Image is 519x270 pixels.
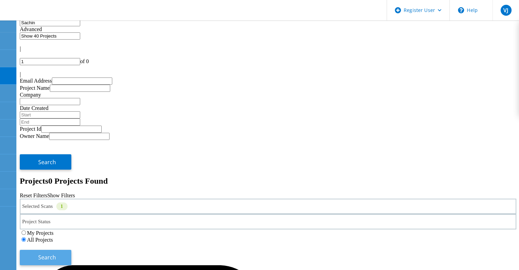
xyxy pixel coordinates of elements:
svg: \n [458,7,464,13]
div: | [20,46,516,52]
span: Search [38,158,56,166]
button: Search [20,154,71,170]
label: Project Name [20,85,50,91]
label: My Projects [27,230,54,236]
div: Project Status [20,214,516,229]
span: VJ [503,8,508,13]
input: Start [20,111,80,118]
span: 0 Projects Found [48,176,108,185]
span: of 0 [80,58,89,64]
div: 1 [56,202,68,210]
label: All Projects [27,237,53,243]
button: Search [20,250,71,265]
label: Owner Name [20,133,49,139]
label: Company [20,92,41,98]
label: Project Id [20,126,41,132]
a: Show Filters [47,193,75,198]
b: Projects [20,176,48,185]
div: | [20,71,516,77]
span: Search [38,254,56,261]
input: End [20,118,80,126]
a: Live Optics Dashboard [7,13,80,19]
span: Advanced [20,26,42,32]
div: Selected Scans [20,199,516,214]
label: Email Address [20,78,52,84]
label: Date Created [20,105,48,111]
input: Search projects by name, owner, ID, company, etc [20,19,80,26]
a: Reset Filters [20,193,47,198]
